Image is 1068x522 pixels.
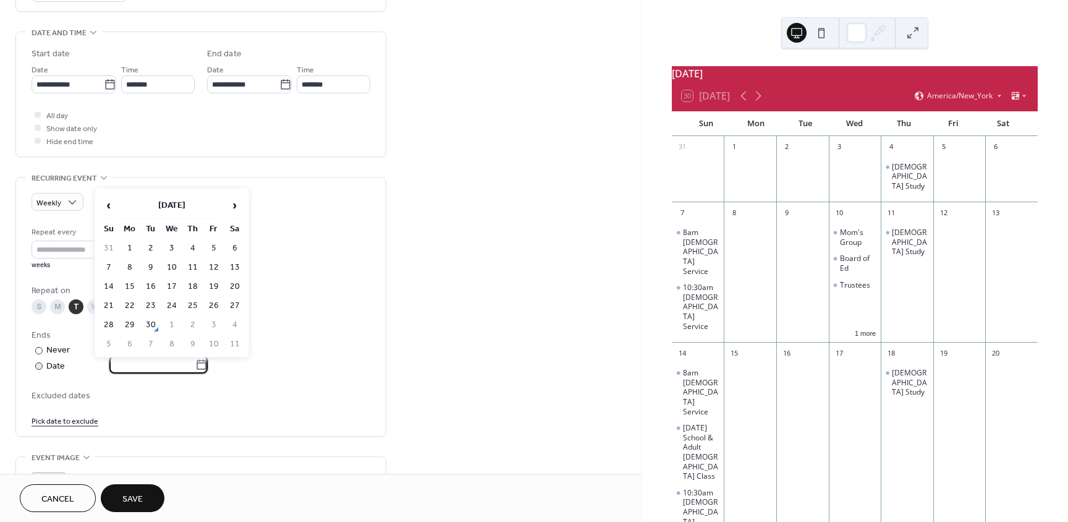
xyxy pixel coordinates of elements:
[162,335,182,353] td: 8
[120,297,140,315] td: 22
[989,346,1002,360] div: 20
[32,451,80,464] span: Event image
[830,111,879,136] div: Wed
[32,226,115,239] div: Repeat every
[884,346,898,360] div: 18
[676,140,689,154] div: 31
[183,259,203,276] td: 11
[780,346,794,360] div: 16
[162,259,182,276] td: 10
[204,297,224,315] td: 26
[141,335,161,353] td: 7
[122,493,143,506] span: Save
[226,193,244,218] span: ›
[204,220,224,238] th: Fr
[829,280,881,290] div: Trustees
[683,368,719,416] div: 8am [DEMOGRAPHIC_DATA] Service
[884,140,898,154] div: 4
[879,111,929,136] div: Thu
[99,239,119,257] td: 31
[727,346,741,360] div: 15
[204,259,224,276] td: 12
[225,259,245,276] td: 13
[225,335,245,353] td: 11
[141,316,161,334] td: 30
[99,220,119,238] th: Su
[162,220,182,238] th: We
[46,359,208,374] div: Date
[850,327,881,338] button: 1 more
[32,64,48,77] span: Date
[46,122,97,135] span: Show date only
[183,297,203,315] td: 25
[69,299,83,314] div: T
[32,415,98,428] span: Pick date to exclude
[162,239,182,257] td: 3
[162,278,182,296] td: 17
[989,140,1002,154] div: 6
[32,473,66,507] div: ;
[781,111,830,136] div: Tue
[46,344,70,357] div: Never
[676,206,689,220] div: 7
[225,297,245,315] td: 27
[99,297,119,315] td: 21
[87,299,102,314] div: W
[840,254,876,273] div: Board of Ed
[99,316,119,334] td: 28
[32,299,46,314] div: S
[927,92,993,100] span: America/New_York
[207,64,224,77] span: Date
[162,316,182,334] td: 1
[46,135,93,148] span: Hide end time
[121,64,138,77] span: Time
[120,239,140,257] td: 1
[884,206,898,220] div: 11
[120,278,140,296] td: 15
[892,162,928,191] div: [DEMOGRAPHIC_DATA] Study
[183,278,203,296] td: 18
[204,239,224,257] td: 5
[120,316,140,334] td: 29
[892,368,928,397] div: [DEMOGRAPHIC_DATA] Study
[672,423,724,481] div: Sunday School & Adult Bible Class
[32,390,370,403] span: Excluded dates
[20,484,96,512] button: Cancel
[297,64,314,77] span: Time
[840,228,876,247] div: Mom's Group
[672,368,724,416] div: 8am Church Service
[683,228,719,276] div: 8am [DEMOGRAPHIC_DATA] Service
[225,220,245,238] th: Sa
[937,346,951,360] div: 19
[672,228,724,276] div: 8am Church Service
[929,111,978,136] div: Fri
[731,111,781,136] div: Mon
[829,254,881,273] div: Board of Ed
[41,493,74,506] span: Cancel
[120,220,140,238] th: Mo
[183,316,203,334] td: 2
[780,140,794,154] div: 2
[833,206,846,220] div: 10
[225,278,245,296] td: 20
[36,196,61,210] span: Weekly
[120,192,224,219] th: [DATE]
[99,335,119,353] td: 5
[100,193,118,218] span: ‹
[833,346,846,360] div: 17
[204,316,224,334] td: 3
[937,140,951,154] div: 5
[141,259,161,276] td: 9
[840,280,870,290] div: Trustees
[780,206,794,220] div: 9
[989,206,1002,220] div: 13
[727,140,741,154] div: 1
[32,261,117,270] div: weeks
[141,297,161,315] td: 23
[183,220,203,238] th: Th
[120,259,140,276] td: 8
[672,66,1038,81] div: [DATE]
[881,162,933,191] div: Bible Study
[937,206,951,220] div: 12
